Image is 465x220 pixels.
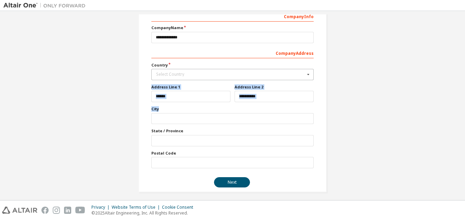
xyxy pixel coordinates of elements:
label: Postal Code [151,150,314,156]
div: Company Info [151,11,314,22]
div: Cookie Consent [162,205,197,210]
img: facebook.svg [41,207,49,214]
label: City [151,106,314,112]
img: Altair One [3,2,89,9]
label: State / Province [151,128,314,134]
div: Select Country [156,72,305,76]
label: Address Line 1 [151,84,230,90]
label: Country [151,62,314,68]
label: Address Line 2 [235,84,314,90]
div: Company Address [151,47,314,58]
img: altair_logo.svg [2,207,37,214]
p: © 2025 Altair Engineering, Inc. All Rights Reserved. [91,210,197,216]
img: linkedin.svg [64,207,71,214]
div: Website Terms of Use [112,205,162,210]
img: youtube.svg [75,207,85,214]
img: instagram.svg [53,207,60,214]
div: Privacy [91,205,112,210]
label: Company Name [151,25,314,30]
button: Next [214,177,250,187]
